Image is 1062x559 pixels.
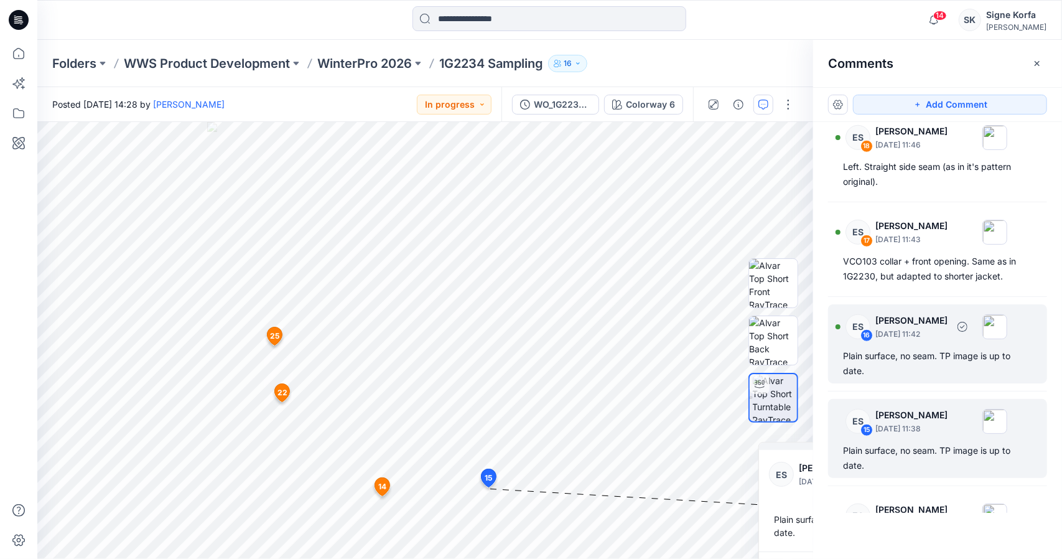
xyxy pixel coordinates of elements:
[439,55,543,72] p: 1G2234 Sampling
[604,95,683,115] button: Colorway 6
[626,98,675,111] div: Colorway 6
[52,55,96,72] a: Folders
[875,502,948,517] p: [PERSON_NAME]
[564,57,572,70] p: 16
[317,55,412,72] a: WinterPro 2026
[270,331,279,342] span: 25
[875,124,948,139] p: [PERSON_NAME]
[843,443,1032,473] div: Plain surface, no seam. TP image is up to date.
[124,55,290,72] a: WWS Product Development
[52,98,225,111] span: Posted [DATE] 14:28 by
[875,233,948,246] p: [DATE] 11:43
[860,140,873,153] div: 18
[845,409,870,434] div: ES
[378,481,386,492] span: 14
[959,9,981,31] div: SK
[828,56,893,71] h2: Comments
[860,235,873,247] div: 17
[860,329,873,342] div: 16
[860,424,873,436] div: 15
[153,99,225,110] a: [PERSON_NAME]
[485,472,492,484] span: 15
[843,159,1032,189] div: Left. Straight side seam (as in it's pattern original).
[749,316,798,365] img: Alvar Top Short Back RayTrace
[853,95,1047,115] button: Add Comment
[875,408,948,423] p: [PERSON_NAME]
[277,387,287,398] span: 22
[843,349,1032,378] div: Plain surface, no seam. TP image is up to date.
[875,423,948,435] p: [DATE] 11:38
[749,259,798,308] img: Alvar Top Short Front RayTrace
[512,95,599,115] button: WO_1G2234-3D-1
[548,55,587,72] button: 16
[933,11,947,21] span: 14
[534,98,591,111] div: WO_1G2234-3D-1
[986,7,1046,22] div: Signe Korfa
[845,314,870,339] div: ES
[729,95,748,115] button: Details
[769,508,953,544] div: Plain surface, no seam. TP image is up to date.
[986,22,1046,32] div: [PERSON_NAME]
[875,328,948,341] p: [DATE] 11:42
[875,313,948,328] p: [PERSON_NAME]
[875,218,948,233] p: [PERSON_NAME]
[875,139,948,151] p: [DATE] 11:46
[843,254,1032,284] div: VCO103 collar + front opening. Same as in 1G2230, but adapted to shorter jacket.
[753,374,797,421] img: Alvar Top Short Turntable RayTrace
[845,125,870,150] div: ES
[845,220,870,245] div: ES
[845,504,870,528] div: ES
